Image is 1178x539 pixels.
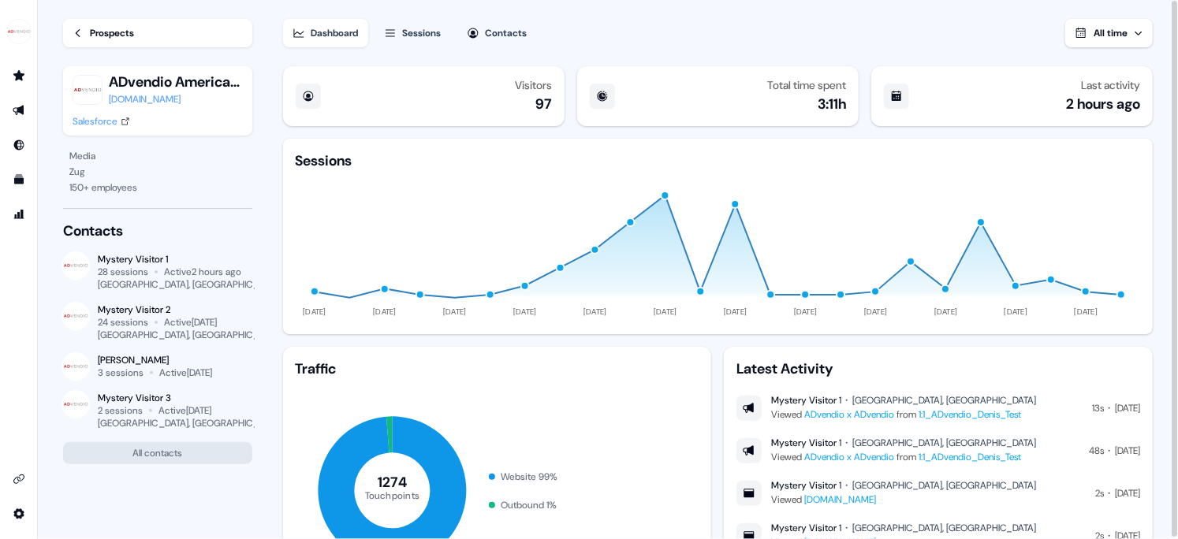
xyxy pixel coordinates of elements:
button: Contacts [457,19,537,47]
div: Mystery Visitor 1 [771,522,841,534]
tspan: [DATE] [443,307,467,317]
div: Mystery Visitor 1 [771,479,841,492]
div: 48s [1089,443,1104,459]
a: 1:1_ADvendio_Denis_Test [919,408,1021,421]
div: 28 sessions [98,266,148,278]
a: [DOMAIN_NAME] [109,91,243,107]
button: All time [1065,19,1153,47]
button: Dashboard [283,19,368,47]
div: Media [69,148,246,164]
tspan: [DATE] [794,307,818,317]
div: Viewed from [771,449,1036,465]
div: Mystery Visitor 1 [771,394,841,407]
div: 24 sessions [98,316,148,329]
div: Viewed from [771,407,1036,422]
div: Mystery Visitor 2 [98,303,252,316]
tspan: [DATE] [373,307,397,317]
div: [GEOGRAPHIC_DATA], [GEOGRAPHIC_DATA] [852,437,1036,449]
div: [PERSON_NAME] [98,354,212,366]
div: Visitors [515,79,552,91]
a: Go to integrations [6,467,32,492]
button: All contacts [63,442,252,464]
div: [GEOGRAPHIC_DATA], [GEOGRAPHIC_DATA] [852,394,1036,407]
a: Salesforce [73,113,130,129]
tspan: [DATE] [583,307,607,317]
div: [GEOGRAPHIC_DATA], [GEOGRAPHIC_DATA] [98,417,283,429]
div: Active 2 hours ago [164,266,241,278]
div: Zug [69,164,246,180]
a: Go to integrations [6,501,32,526]
div: [DATE] [1115,485,1140,501]
a: ADvendio x ADvendio [804,408,894,421]
div: Website 99 % [501,469,558,485]
div: Mystery Visitor 3 [98,392,252,404]
div: Latest Activity [736,359,1140,378]
div: [GEOGRAPHIC_DATA], [GEOGRAPHIC_DATA] [852,522,1036,534]
div: Total time spent [767,79,846,91]
a: Prospects [63,19,252,47]
tspan: 1274 [378,474,407,493]
tspan: [DATE] [303,307,326,317]
div: Contacts [486,25,527,41]
div: [DATE] [1115,443,1140,459]
div: 3 sessions [98,366,144,379]
div: Contacts [63,221,252,240]
a: 1:1_ADvendio_Denis_Test [919,451,1021,463]
tspan: [DATE] [724,307,747,317]
div: [DATE] [1115,400,1140,416]
a: Go to prospects [6,63,32,88]
span: All time [1094,27,1128,39]
div: Prospects [90,25,134,41]
a: [DOMAIN_NAME] [804,493,876,506]
div: 13s [1092,400,1104,416]
div: Dashboard [311,25,359,41]
tspan: [DATE] [1075,307,1098,317]
div: 2 hours ago [1066,95,1140,113]
a: Go to attribution [6,202,32,227]
tspan: [DATE] [864,307,888,317]
div: 2s [1095,485,1104,501]
tspan: [DATE] [934,307,958,317]
div: Viewed [771,492,1036,507]
div: Active [DATE] [159,366,212,379]
div: [GEOGRAPHIC_DATA], [GEOGRAPHIC_DATA] [852,479,1036,492]
div: Active [DATE] [164,316,217,329]
tspan: Touchpoints [364,489,419,502]
a: Go to templates [6,167,32,192]
a: ADvendio x ADvendio [804,451,894,463]
div: 150 + employees [69,180,246,195]
div: Sessions [296,151,352,170]
tspan: [DATE] [654,307,677,317]
div: Mystery Visitor 1 [98,253,252,266]
a: Go to outbound experience [6,98,32,123]
div: 97 [535,95,552,113]
div: 3:11h [818,95,846,113]
div: [GEOGRAPHIC_DATA], [GEOGRAPHIC_DATA] [98,329,283,341]
div: Active [DATE] [158,404,211,417]
a: Go to Inbound [6,132,32,158]
button: ADvendio America Corporation [109,72,243,91]
button: Sessions [375,19,451,47]
div: Sessions [403,25,442,41]
tspan: [DATE] [513,307,537,317]
div: 2 sessions [98,404,143,417]
div: [GEOGRAPHIC_DATA], [GEOGRAPHIC_DATA] [98,278,283,291]
tspan: [DATE] [1005,307,1028,317]
div: Mystery Visitor 1 [771,437,841,449]
div: Traffic [296,359,699,378]
div: Salesforce [73,113,117,129]
div: Outbound 1 % [501,497,557,513]
div: Last activity [1081,79,1140,91]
